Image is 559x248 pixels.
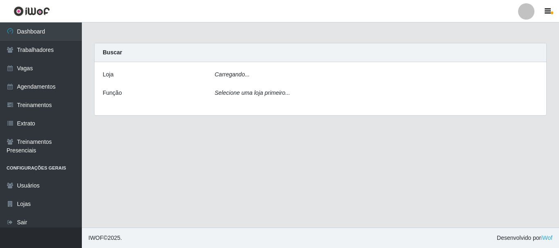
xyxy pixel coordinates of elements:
i: Selecione uma loja primeiro... [215,89,290,96]
label: Função [103,89,122,97]
span: © 2025 . [88,234,122,242]
label: Loja [103,70,113,79]
img: CoreUI Logo [14,6,50,16]
span: IWOF [88,235,104,241]
span: Desenvolvido por [497,234,552,242]
i: Carregando... [215,71,250,78]
strong: Buscar [103,49,122,56]
a: iWof [541,235,552,241]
